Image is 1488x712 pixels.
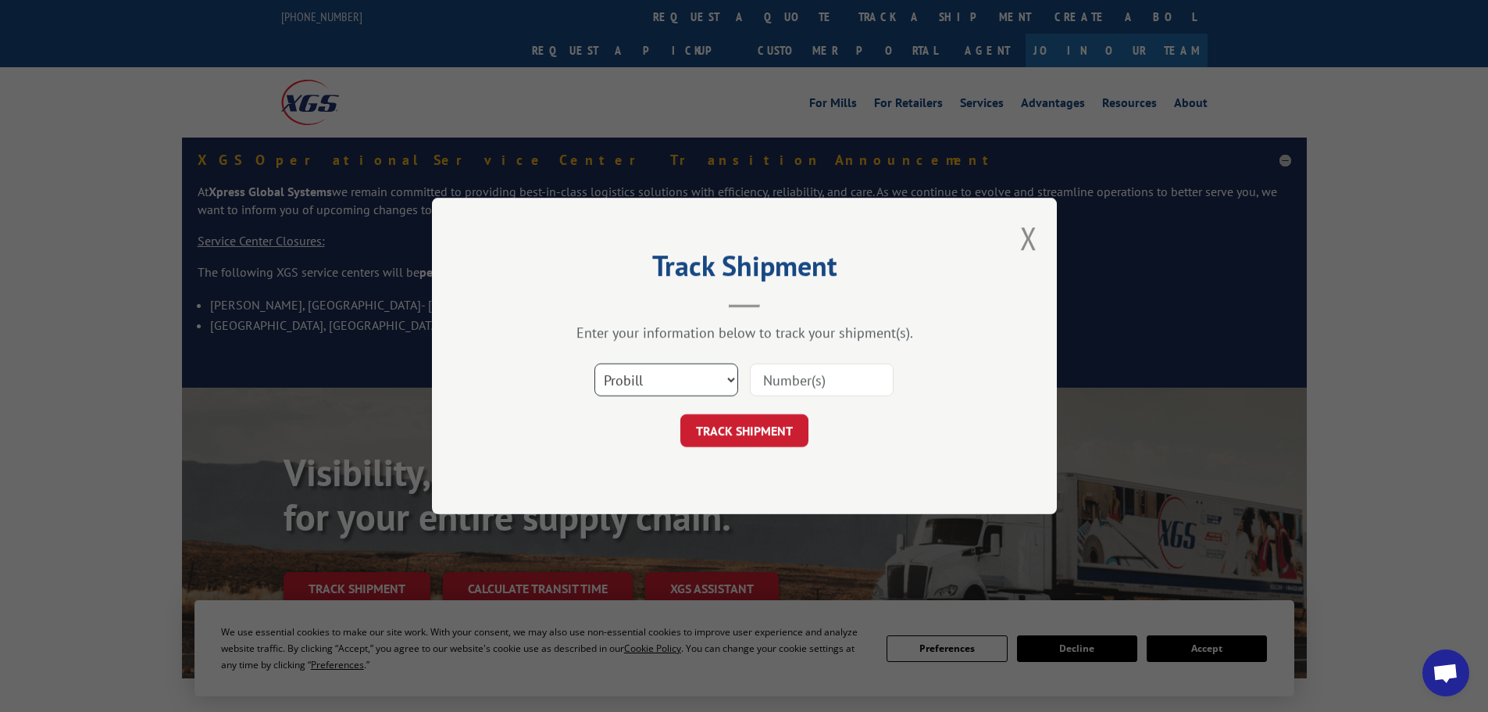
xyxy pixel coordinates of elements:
[750,363,894,396] input: Number(s)
[510,324,979,342] div: Enter your information below to track your shipment(s).
[510,255,979,284] h2: Track Shipment
[1422,649,1469,696] a: Open chat
[1020,217,1037,259] button: Close modal
[680,414,808,447] button: TRACK SHIPMENT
